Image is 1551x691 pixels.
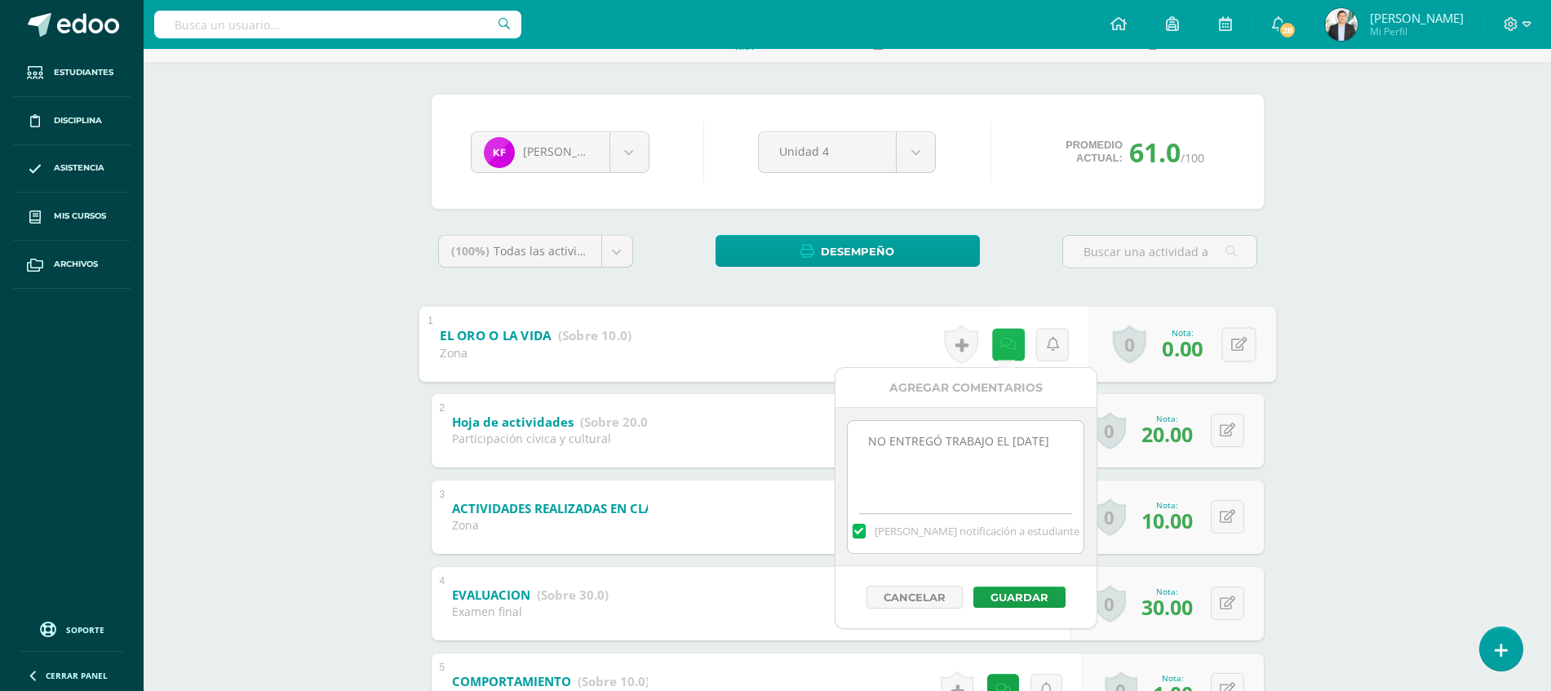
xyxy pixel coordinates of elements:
a: Disciplina [13,97,131,145]
span: 28 [1278,21,1296,39]
a: EL ORO O LA VIDA (Sobre 10.0) [440,322,631,348]
a: 0 [1093,498,1126,536]
div: Zona [440,344,631,361]
div: Nota: [1153,672,1193,684]
span: Mi Perfil [1370,24,1464,38]
span: Archivos [54,258,98,271]
textarea: NO ENTREGÓ TRABAJO EL [DATE] [848,421,1083,503]
div: Nota: [1141,499,1193,511]
span: Unidad 4 [779,132,875,171]
span: Desempeño [821,237,894,267]
button: Guardar [973,587,1066,608]
span: [PERSON_NAME] notificación a estudiante [875,524,1079,538]
a: Soporte [20,618,124,640]
img: 64324f8600c9b86f86970b7a6d8f21e2.png [484,137,515,168]
strong: (Sobre 10.0) [557,326,631,343]
span: Soporte [66,624,104,636]
b: EVALUACION [452,587,530,603]
b: Hoja de actividades [452,414,574,430]
span: 61.0 [1129,135,1181,170]
div: Agregar Comentarios [835,368,1097,408]
span: (100%) [451,243,490,259]
b: COMPORTAMIENTO [452,673,571,689]
a: Unidad 4 [759,132,935,172]
a: Desempeño [716,235,980,267]
span: [PERSON_NAME] [523,144,614,159]
div: Nota: [1141,413,1193,424]
a: ACTIVIDADES REALIZADAS EN CLASE (6) [452,496,763,522]
a: 0 [1093,585,1126,622]
a: Archivos [13,241,131,289]
a: EVALUACION (Sobre 30.0) [452,582,609,609]
span: Asistencia [54,162,104,175]
a: (100%)Todas las actividades de esta unidad [439,236,632,267]
img: 9c404a2ad2021673dbd18c145ee506f9.png [1325,8,1358,41]
span: Mis cursos [54,210,106,223]
a: 0 [1093,412,1126,450]
b: EL ORO O LA VIDA [440,326,551,343]
span: Cerrar panel [46,670,108,681]
div: Zona [452,517,648,533]
a: 0 [1112,325,1146,363]
input: Buscar una actividad aquí... [1063,236,1256,268]
div: Examen final [452,604,609,619]
div: Nota: [1162,326,1203,338]
span: [PERSON_NAME] [1370,10,1464,26]
span: 10.00 [1141,507,1193,534]
strong: (Sobre 20.0) [580,414,652,430]
a: Asistencia [13,145,131,193]
div: Participación cívica y cultural [452,431,648,446]
span: Estudiantes [54,66,113,79]
span: Todas las actividades de esta unidad [494,243,696,259]
span: 30.00 [1141,593,1193,621]
button: Cancelar [866,586,963,609]
strong: (Sobre 10.0) [578,673,649,689]
span: Promedio actual: [1066,139,1123,165]
b: ACTIVIDADES REALIZADAS EN CLASE (6) [452,500,685,516]
a: [PERSON_NAME] [472,132,649,172]
input: Busca un usuario... [154,11,521,38]
strong: (Sobre 30.0) [537,587,609,603]
div: Nota: [1141,586,1193,597]
span: 20.00 [1141,420,1193,448]
a: Estudiantes [13,49,131,97]
span: /100 [1181,150,1204,166]
a: Mis cursos [13,193,131,241]
span: Disciplina [54,114,102,127]
span: 0.00 [1162,334,1203,362]
a: Hoja de actividades (Sobre 20.0) [452,410,652,436]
